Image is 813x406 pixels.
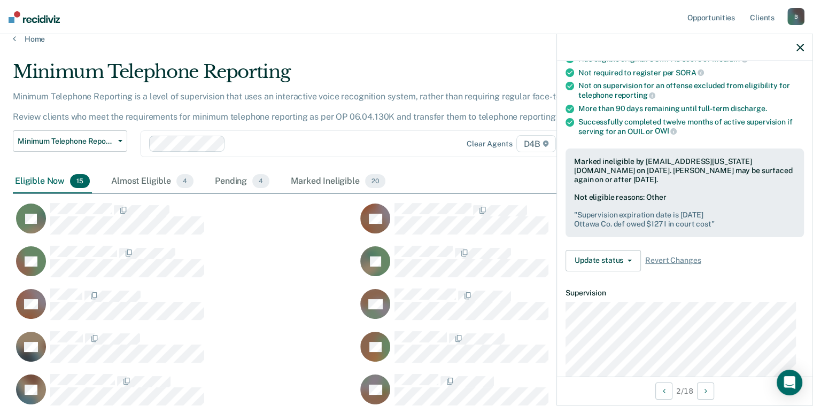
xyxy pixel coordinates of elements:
[777,370,802,395] div: Open Intercom Messenger
[787,8,804,25] div: B
[13,202,357,245] div: CaseloadOpportunityCell-0733605
[566,250,641,271] button: Update status
[252,174,269,188] span: 4
[70,174,90,188] span: 15
[13,288,357,331] div: CaseloadOpportunityCell-0594783
[467,139,512,149] div: Clear agents
[213,170,272,193] div: Pending
[176,174,193,188] span: 4
[365,174,385,188] span: 20
[574,157,795,184] div: Marked ineligible by [EMAIL_ADDRESS][US_STATE][DOMAIN_NAME] on [DATE]. [PERSON_NAME] may be surfa...
[357,245,701,288] div: CaseloadOpportunityCell-0809365
[357,288,701,331] div: CaseloadOpportunityCell-0793617
[13,170,92,193] div: Eligible Now
[557,377,812,405] div: 2 / 18
[578,68,804,77] div: Not required to register per
[578,81,804,99] div: Not on supervision for an offense excluded from eligibility for telephone
[574,210,795,229] pre: " Supervision expiration date is [DATE] Ottawa Co. def owed $1271 in court cost "
[109,170,196,193] div: Almost Eligible
[9,11,60,23] img: Recidiviz
[13,245,357,288] div: CaseloadOpportunityCell-0487598
[578,104,804,113] div: More than 90 days remaining until full-term
[289,170,387,193] div: Marked Ineligible
[655,127,677,135] span: OWI
[578,118,804,136] div: Successfully completed twelve months of active supervision if serving for an OUIL or
[574,193,795,228] div: Not eligible reasons: Other
[516,135,555,152] span: D4B
[357,202,701,245] div: CaseloadOpportunityCell-0713694
[615,91,656,99] span: reporting
[13,61,623,91] div: Minimum Telephone Reporting
[18,137,114,146] span: Minimum Telephone Reporting
[566,288,804,298] dt: Supervision
[13,91,619,122] p: Minimum Telephone Reporting is a level of supervision that uses an interactive voice recognition ...
[13,34,800,44] a: Home
[731,104,767,113] span: discharge.
[13,331,357,373] div: CaseloadOpportunityCell-0792659
[676,68,704,77] span: SORA
[697,382,714,400] button: Next Opportunity
[655,382,672,400] button: Previous Opportunity
[357,331,701,373] div: CaseloadOpportunityCell-0793537
[712,54,748,63] span: Medium
[645,256,701,265] span: Revert Changes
